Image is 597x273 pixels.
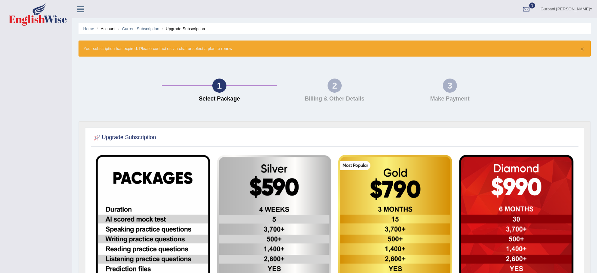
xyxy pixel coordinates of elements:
h2: Upgrade Subscription [92,133,156,142]
li: Upgrade Subscription [160,26,205,32]
h4: Make Payment [395,96,504,102]
span: 3 [529,3,535,8]
button: × [580,46,584,52]
h4: Select Package [165,96,274,102]
a: Home [83,26,94,31]
div: 3 [443,79,457,93]
div: Your subscription has expired. Please contact us via chat or select a plan to renew [79,41,591,57]
li: Account [95,26,115,32]
div: 1 [212,79,226,93]
a: Current Subscription [122,26,159,31]
div: 2 [328,79,342,93]
h4: Billing & Other Details [280,96,389,102]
